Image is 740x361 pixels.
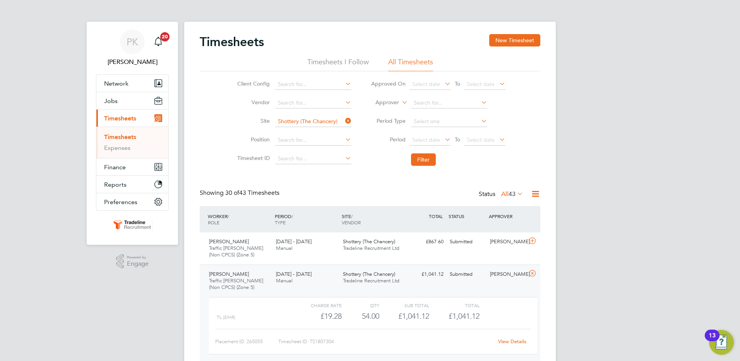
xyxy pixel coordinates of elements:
input: Search for... [275,79,351,90]
span: Powered by [127,254,149,261]
div: SITE [340,209,407,229]
span: ROLE [208,219,219,225]
input: Search for... [275,135,351,146]
span: 30 of [225,189,239,197]
button: Timesheets [96,110,168,127]
span: Shottery (The Chancery) [343,238,395,245]
div: Status [479,189,525,200]
span: To [452,134,462,144]
span: Select date [467,136,495,143]
button: Finance [96,158,168,175]
label: Client Config [235,80,270,87]
div: £1,041.12 [406,268,447,281]
span: Select date [412,81,440,88]
div: Timesheet ID: TS1807304 [278,335,493,348]
label: All [501,190,523,198]
span: Finance [104,163,126,171]
span: Timesheets [104,115,136,122]
span: Traffic [PERSON_NAME] (Non CPCS) (Zone 5) [209,277,263,291]
span: TL (£/HR) [217,315,235,320]
div: £867.60 [406,236,447,248]
span: Preferences [104,198,137,206]
span: [DATE] - [DATE] [276,238,312,245]
button: Reports [96,176,168,193]
div: Charge rate [292,301,342,310]
button: Filter [411,153,436,166]
span: / [291,213,293,219]
span: TOTAL [429,213,443,219]
label: Site [235,117,270,124]
span: Engage [127,261,149,267]
span: Traffic [PERSON_NAME] (Non CPCS) (Zone 5) [209,245,263,258]
span: £1,041.12 [449,311,480,321]
input: Search for... [275,98,351,108]
div: PERIOD [273,209,340,229]
div: Submitted [447,268,487,281]
input: Search for... [411,98,487,108]
span: VENDOR [342,219,361,225]
span: [PERSON_NAME] [209,271,249,277]
a: PK[PERSON_NAME] [96,29,169,67]
button: Preferences [96,193,168,210]
a: Powered byEngage [116,254,149,269]
div: £19.28 [292,310,342,323]
span: TYPE [275,219,286,225]
label: Timesheet ID [235,155,270,162]
div: QTY [342,301,379,310]
a: View Details [498,338,526,345]
span: Jobs [104,97,118,105]
div: STATUS [447,209,487,223]
div: £1,041.12 [379,310,429,323]
button: New Timesheet [489,34,540,46]
span: Reports [104,181,127,188]
span: [DATE] - [DATE] [276,271,312,277]
span: 20 [160,32,170,41]
span: Tradeline Recruitment Ltd [343,245,399,251]
div: Placement ID: 265055 [215,335,278,348]
span: / [351,213,353,219]
li: Timesheets I Follow [307,57,369,71]
label: Period [371,136,406,143]
a: Go to home page [96,218,169,231]
span: Manual [276,277,293,284]
span: Network [104,80,128,87]
input: Search for... [275,116,351,127]
label: Approver [364,99,399,107]
span: Shottery (The Chancery) [343,271,395,277]
span: Manual [276,245,293,251]
label: Period Type [371,117,406,124]
div: [PERSON_NAME] [487,268,527,281]
div: Showing [200,189,281,197]
label: Position [235,136,270,143]
span: Select date [412,136,440,143]
a: 20 [151,29,166,54]
div: 54.00 [342,310,379,323]
div: Sub Total [379,301,429,310]
span: Tradeline Recruitment Ltd [343,277,399,284]
span: PK [127,37,138,47]
div: Submitted [447,236,487,248]
span: To [452,79,462,89]
a: Timesheets [104,133,136,141]
button: Jobs [96,92,168,109]
img: tradelinerecruitment-logo-retina.png [112,218,152,231]
nav: Main navigation [87,22,178,245]
span: 43 Timesheets [225,189,279,197]
div: 13 [709,335,716,346]
div: [PERSON_NAME] [487,236,527,248]
span: [PERSON_NAME] [209,238,249,245]
div: APPROVER [487,209,527,223]
span: Select date [467,81,495,88]
input: Search for... [275,153,351,164]
input: Select one [411,116,487,127]
label: Vendor [235,99,270,106]
div: Timesheets [96,127,168,158]
div: Total [429,301,479,310]
a: Expenses [104,144,130,151]
li: All Timesheets [388,57,433,71]
label: Approved On [371,80,406,87]
h2: Timesheets [200,34,264,50]
span: 43 [509,190,516,198]
div: WORKER [206,209,273,229]
span: / [228,213,229,219]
